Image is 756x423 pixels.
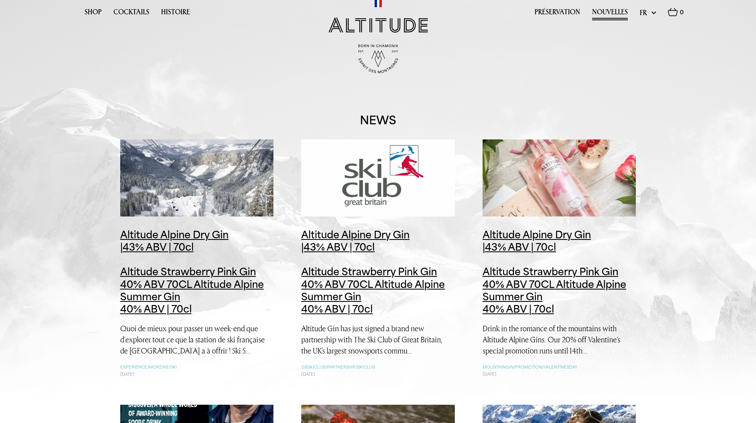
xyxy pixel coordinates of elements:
[120,364,274,370] li: / /
[483,371,636,377] li: [DATE]
[301,139,455,216] img: Ski Club of Great Britain
[544,365,577,369] a: valentinesday
[358,44,398,73] img: Born in Chamonix - Est. 2017 - Espirit des Montagnes
[301,278,445,315] span: Altitude Alpine Summer Gin 40% ABV | 70cl
[120,365,147,369] a: EXPERIENCE
[483,278,626,315] span: Altitude Alpine Summer Gin 40% ABV | 70cl
[301,371,455,377] li: [DATE]
[161,8,190,20] a: Histoire
[535,8,580,20] a: Préservation
[483,228,636,315] a: Altitude Alpine Dry Gin|43% ABV | 70clAltitude Strawberry Pink Gin40% ABV 70CL Altitude Alpine Su...
[120,228,274,315] a: Altitude Alpine Dry Gin|43% ABV | 70clAltitude Strawberry Pink Gin40% ABV 70CL Altitude Alpine Su...
[483,229,618,290] span: Altitude Alpine Dry Gin |43% ABV | 70cl Altitude Strawberry Pink Gin 40% ABV 70CL
[120,229,256,290] span: Altitude Alpine Dry Gin |43% ABV | 70cl Altitude Strawberry Pink Gin 40% ABV 70CL
[301,323,455,356] p: Altitude Gin has just signed a brand new partnership with The Ski Club of Great Britain, the UK’s...
[483,365,514,369] a: mountaingin
[120,278,264,315] span: Altitude Alpine Summer Gin 40% ABV | 70cl
[327,365,356,369] a: partnership
[171,365,177,369] a: SKI
[483,364,636,370] li: / /
[483,323,636,356] p: Drink in the romance of the mountains with Altitude Alpine Gins. Our 20% off Valentine’s special ...
[668,8,684,21] a: 0
[120,323,274,356] p: Quoi de mieux pour passer un week-end que d'explorer tout ce que la station de ski française de [...
[85,8,102,20] a: Shop
[301,229,437,290] span: Altitude Alpine Dry Gin |43% ABV | 70cl Altitude Strawberry Pink Gin 40% ABV 70CL
[301,364,455,370] li: / /
[592,8,628,20] a: Nouvelles
[120,139,274,216] img: A perfect day in Morzine
[149,365,169,369] a: MORZINE
[113,8,149,20] a: Cocktails
[668,8,678,16] img: Basket
[301,228,455,315] a: Altitude Alpine Dry Gin|43% ABV | 70clAltitude Strawberry Pink Gin40% ABV 70CL Altitude Alpine Su...
[483,139,636,216] img: Who’s the Gin to your Tonic?
[515,365,542,369] a: promotion
[120,371,274,377] li: [DATE]
[301,365,325,369] a: gbskiclub
[357,365,375,369] a: skiclub
[329,17,428,33] img: Altitude Gin
[360,113,396,127] h1: News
